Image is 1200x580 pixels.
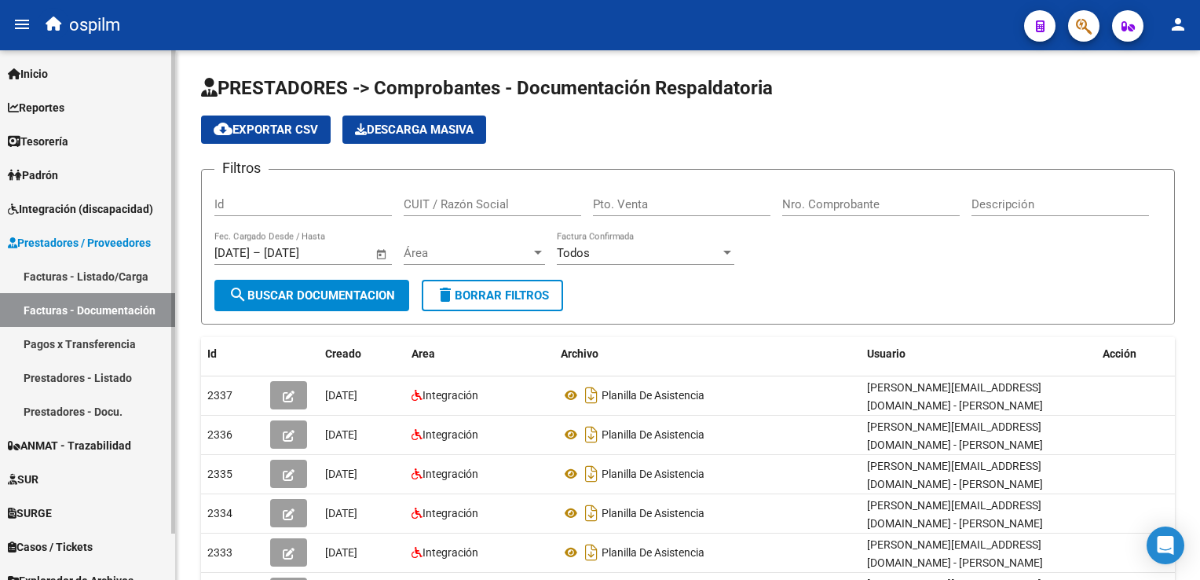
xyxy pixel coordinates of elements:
datatable-header-cell: Usuario [861,337,1096,371]
span: Integración [423,428,478,441]
span: Exportar CSV [214,123,318,137]
span: [DATE] [325,428,357,441]
span: Planilla De Asistencia [602,546,704,559]
span: Usuario [867,347,905,360]
span: Integración [423,507,478,519]
span: Integración [423,468,478,480]
span: Área [404,246,531,260]
datatable-header-cell: Area [405,337,554,371]
button: Exportar CSV [201,116,331,144]
mat-icon: search [229,285,247,304]
datatable-header-cell: Acción [1096,337,1175,371]
span: [DATE] [325,389,357,402]
span: [PERSON_NAME][EMAIL_ADDRESS][DOMAIN_NAME] - [PERSON_NAME] [867,381,1043,412]
i: Descargar documento [581,540,602,565]
span: SUR [8,471,38,488]
span: [PERSON_NAME][EMAIL_ADDRESS][DOMAIN_NAME] - [PERSON_NAME] [867,460,1043,490]
div: Open Intercom Messenger [1147,527,1184,564]
span: [DATE] [325,468,357,480]
i: Descargar documento [581,501,602,526]
i: Descargar documento [581,422,602,447]
span: Id [207,347,217,360]
span: Integración (discapacidad) [8,200,153,218]
span: Casos / Tickets [8,538,93,556]
span: [PERSON_NAME][EMAIL_ADDRESS][DOMAIN_NAME] - [PERSON_NAME] [867,538,1043,569]
span: 2335 [207,468,232,480]
span: Buscar Documentacion [229,288,395,303]
datatable-header-cell: Archivo [554,337,861,371]
button: Descarga Masiva [342,116,486,144]
app-download-masive: Descarga masiva de comprobantes (adjuntos) [342,116,486,144]
span: [DATE] [325,546,357,559]
span: Inicio [8,65,48,83]
mat-icon: menu [13,15,31,34]
input: Fecha fin [264,246,340,260]
span: SURGE [8,505,52,522]
input: Fecha inicio [214,246,250,260]
button: Borrar Filtros [422,280,563,311]
span: Area [412,347,435,360]
mat-icon: person [1169,15,1187,34]
span: Tesorería [8,133,68,150]
span: Prestadores / Proveedores [8,234,151,251]
span: Planilla De Asistencia [602,428,704,441]
span: Borrar Filtros [436,288,549,303]
datatable-header-cell: Id [201,337,264,371]
mat-icon: delete [436,285,455,304]
h3: Filtros [214,157,269,179]
span: ANMAT - Trazabilidad [8,437,131,454]
mat-icon: cloud_download [214,119,232,138]
span: [DATE] [325,507,357,519]
span: Descarga Masiva [355,123,474,137]
span: ospilm [69,8,120,42]
span: Todos [557,246,590,260]
span: 2333 [207,546,232,559]
i: Descargar documento [581,461,602,486]
span: 2334 [207,507,232,519]
span: [PERSON_NAME][EMAIL_ADDRESS][DOMAIN_NAME] - [PERSON_NAME] [867,420,1043,451]
span: Planilla De Asistencia [602,389,704,402]
span: PRESTADORES -> Comprobantes - Documentación Respaldatoria [201,77,773,99]
span: – [253,246,261,260]
span: Creado [325,347,361,360]
datatable-header-cell: Creado [319,337,405,371]
span: Integración [423,546,478,559]
i: Descargar documento [581,383,602,408]
span: Reportes [8,99,64,116]
button: Open calendar [373,245,391,263]
span: [PERSON_NAME][EMAIL_ADDRESS][DOMAIN_NAME] - [PERSON_NAME] [867,499,1043,530]
span: Planilla De Asistencia [602,468,704,480]
span: 2336 [207,428,232,441]
span: Archivo [561,347,598,360]
span: Integración [423,389,478,402]
button: Buscar Documentacion [214,280,409,311]
span: Padrón [8,167,58,184]
span: 2337 [207,389,232,402]
span: Acción [1103,347,1136,360]
span: Planilla De Asistencia [602,507,704,519]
